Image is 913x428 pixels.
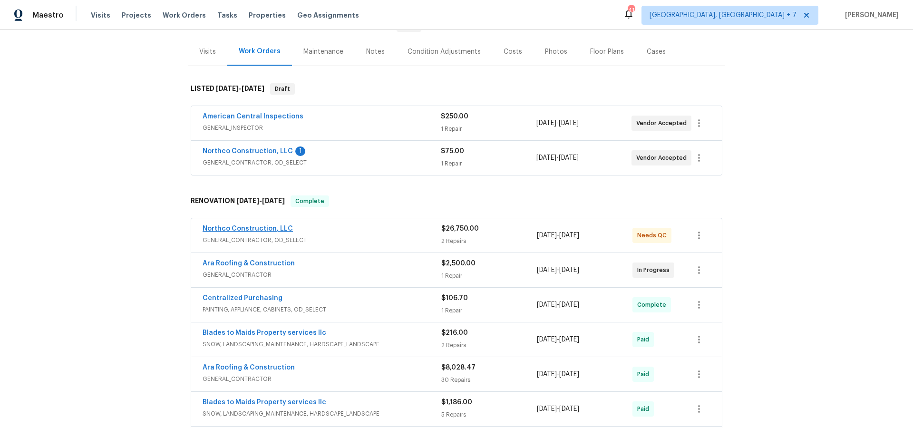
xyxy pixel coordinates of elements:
span: [GEOGRAPHIC_DATA], [GEOGRAPHIC_DATA] + 7 [650,10,796,20]
span: $75.00 [441,148,464,155]
a: American Central Inspections [203,113,303,120]
a: Centralized Purchasing [203,295,282,302]
span: Paid [637,370,653,379]
span: Complete [291,196,328,206]
span: GENERAL_CONTRACTOR, OD_SELECT [203,158,441,167]
span: [DATE] [536,120,556,126]
span: [DATE] [559,232,579,239]
span: GENERAL_CONTRACTOR [203,270,441,280]
div: 1 Repair [441,124,536,134]
span: - [537,300,579,310]
div: 41 [628,6,634,15]
a: Blades to Maids Property services llc [203,330,326,336]
div: Maintenance [303,47,343,57]
a: Ara Roofing & Construction [203,364,295,371]
span: $106.70 [441,295,468,302]
span: - [537,404,579,414]
div: 1 Repair [441,271,537,281]
div: 1 Repair [441,159,536,168]
div: Costs [504,47,522,57]
div: Condition Adjustments [408,47,481,57]
span: PAINTING, APPLIANCE, CABINETS, OD_SELECT [203,305,441,314]
span: - [537,335,579,344]
span: Visits [91,10,110,20]
span: [DATE] [537,406,557,412]
span: [DATE] [262,197,285,204]
span: Paid [637,404,653,414]
span: In Progress [637,265,673,275]
span: [DATE] [537,371,557,378]
span: Complete [637,300,670,310]
span: - [536,118,579,128]
div: 30 Repairs [441,375,537,385]
div: Photos [545,47,567,57]
span: $250.00 [441,113,468,120]
span: Vendor Accepted [636,118,690,128]
span: [DATE] [559,155,579,161]
div: 5 Repairs [441,410,537,419]
span: Projects [122,10,151,20]
span: - [236,197,285,204]
div: Visits [199,47,216,57]
span: Properties [249,10,286,20]
span: Tasks [217,12,237,19]
a: Ara Roofing & Construction [203,260,295,267]
span: [DATE] [537,336,557,343]
div: Work Orders [239,47,281,56]
span: GENERAL_CONTRACTOR [203,374,441,384]
span: [DATE] [559,406,579,412]
div: 1 [295,146,305,156]
span: $8,028.47 [441,364,476,371]
span: SNOW, LANDSCAPING_MAINTENANCE, HARDSCAPE_LANDSCAPE [203,340,441,349]
span: [DATE] [536,155,556,161]
span: $2,500.00 [441,260,476,267]
span: - [216,85,264,92]
span: $26,750.00 [441,225,479,232]
span: [DATE] [537,232,557,239]
div: 1 Repair [441,306,537,315]
span: [DATE] [559,302,579,308]
a: Northco Construction, LLC [203,148,293,155]
span: $1,186.00 [441,399,472,406]
span: GENERAL_INSPECTOR [203,123,441,133]
a: Blades to Maids Property services llc [203,399,326,406]
div: 2 Repairs [441,236,537,246]
div: Cases [647,47,666,57]
span: [DATE] [537,267,557,273]
span: [DATE] [236,197,259,204]
span: [DATE] [559,120,579,126]
span: SNOW, LANDSCAPING_MAINTENANCE, HARDSCAPE_LANDSCAPE [203,409,441,418]
span: [DATE] [537,302,557,308]
span: - [536,153,579,163]
span: Draft [271,84,294,94]
span: - [537,370,579,379]
span: [DATE] [559,371,579,378]
span: Paid [637,335,653,344]
a: Northco Construction, LLC [203,225,293,232]
span: Vendor Accepted [636,153,690,163]
div: Floor Plans [590,47,624,57]
div: Notes [366,47,385,57]
span: [PERSON_NAME] [841,10,899,20]
span: Maestro [32,10,64,20]
span: [DATE] [216,85,239,92]
span: [DATE] [559,267,579,273]
div: LISTED [DATE]-[DATE]Draft [188,74,725,104]
span: $216.00 [441,330,468,336]
div: RENOVATION [DATE]-[DATE]Complete [188,186,725,216]
span: Geo Assignments [297,10,359,20]
span: Work Orders [163,10,206,20]
span: [DATE] [559,336,579,343]
span: - [537,265,579,275]
span: - [537,231,579,240]
h6: LISTED [191,83,264,95]
span: [DATE] [242,85,264,92]
div: 2 Repairs [441,340,537,350]
h6: RENOVATION [191,195,285,207]
span: GENERAL_CONTRACTOR, OD_SELECT [203,235,441,245]
span: Needs QC [637,231,670,240]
